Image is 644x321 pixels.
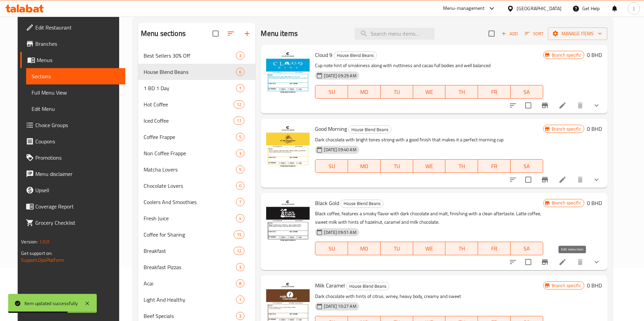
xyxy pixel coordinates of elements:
span: 11 [234,118,244,124]
a: Coupons [20,133,125,149]
span: 3 [236,313,244,319]
button: delete [572,97,588,114]
p: Dark chocolate with hints of citrus, winey, heavy body, creamy and sweet [315,292,543,301]
div: items [234,117,244,125]
span: Branch specific [549,52,584,58]
span: TH [448,161,475,171]
button: sort-choices [505,172,521,188]
div: items [236,84,244,92]
div: [GEOGRAPHIC_DATA] [517,5,562,12]
span: Select to update [521,173,535,187]
span: Sort sections [223,25,239,42]
span: [DATE] 09:40 AM [321,146,359,153]
span: Select to update [521,255,535,269]
span: MO [351,244,378,254]
div: items [236,182,244,190]
p: Dark chocolate with bright tones strong with a good finish that makes it a perfect morning cup [315,136,543,144]
button: sort-choices [505,254,521,270]
div: Menu-management [443,4,485,13]
a: Edit Restaurant [20,19,125,36]
span: House Blend Beans [349,126,391,134]
span: Black Gold [315,198,339,208]
p: Black coffee, features a smoky flavor with dark chocolate and malt, finishing with a clean aftert... [315,209,543,226]
div: Best Sellers 30% Off3 [138,47,255,64]
span: House Blend Beans [334,52,376,59]
span: [DATE] 09:51 AM [321,229,359,236]
span: Add item [499,28,520,39]
a: Branches [20,36,125,52]
a: Grocery Checklist [20,215,125,231]
a: Edit menu item [558,101,567,109]
a: Coverage Report [20,198,125,215]
span: TU [383,244,410,254]
span: TH [448,87,475,97]
a: Full Menu View [26,84,125,101]
div: items [236,68,244,76]
span: Branch specific [549,200,584,206]
span: Grocery Checklist [35,219,120,227]
button: SU [315,85,348,99]
span: Non Coffee Frappe [144,149,236,157]
button: show more [588,172,605,188]
span: 0 [236,183,244,189]
span: 1 BD 1 Day [144,84,236,92]
div: House Blend Beans [346,282,389,290]
span: Acai [144,279,236,287]
button: Manage items [548,27,607,40]
button: TU [381,242,413,255]
span: Sort items [520,28,548,39]
a: Sections [26,68,125,84]
a: Edit menu item [558,176,567,184]
div: items [236,296,244,304]
span: House Blend Beans [144,68,236,76]
button: show more [588,97,605,114]
span: Breakfast [144,247,234,255]
svg: Show Choices [592,176,601,184]
span: Menus [37,56,120,64]
div: House Blend Beans [348,125,391,134]
span: Iced Coffee [144,117,234,125]
button: FR [478,159,511,173]
button: Add [499,28,520,39]
span: Coolers And Smoothies [144,198,236,206]
span: SA [513,244,540,254]
div: Light And Healthy [144,296,236,304]
div: Matcha Lovers5 [138,161,255,178]
div: Coffee Frappe5 [138,129,255,145]
span: Sections [32,72,120,80]
div: items [236,263,244,271]
span: SA [513,161,540,171]
span: SU [318,87,345,97]
span: Edit Menu [32,105,120,113]
a: Support.OpsPlatform [21,256,64,264]
div: items [236,214,244,222]
div: House Blend Beans [341,200,384,208]
button: MO [348,242,381,255]
span: Breakfast Pizzas [144,263,236,271]
span: Upsell [35,186,120,194]
button: Branch-specific-item [537,254,553,270]
input: search [354,28,435,40]
span: 12 [234,248,244,254]
div: items [236,312,244,320]
span: Milk Caramel [315,280,345,290]
a: Promotions [20,149,125,166]
button: Branch-specific-item [537,172,553,188]
div: items [236,279,244,287]
button: Branch-specific-item [537,97,553,114]
span: 1 [236,297,244,303]
span: WE [416,87,443,97]
span: Manage items [553,29,602,38]
span: Sort [525,30,544,38]
span: 7 [236,199,244,205]
span: FR [481,161,508,171]
span: Chocolate Lovers [144,182,236,190]
span: Branch specific [549,126,584,132]
span: SU [318,244,345,254]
